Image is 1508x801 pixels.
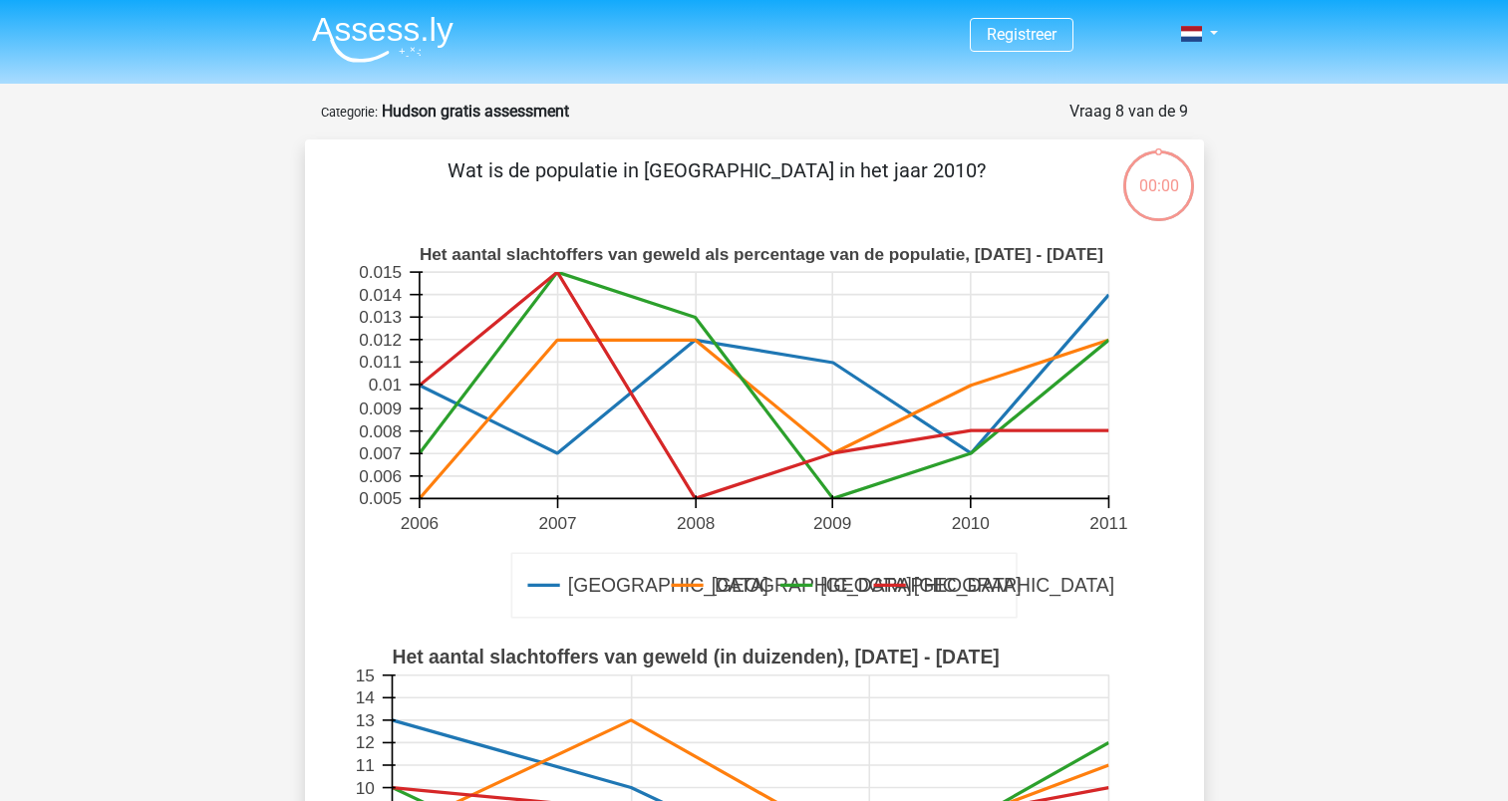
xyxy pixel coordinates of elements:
[355,755,374,775] text: 11
[820,575,1021,598] text: [GEOGRAPHIC_DATA]
[355,710,374,730] text: 13
[813,513,851,533] text: 2009
[677,513,715,533] text: 2008
[359,421,402,441] text: 0.008
[538,513,576,533] text: 2007
[359,399,402,418] text: 0.009
[337,155,1097,215] p: Wat is de populatie in [GEOGRAPHIC_DATA] in het jaar 2010?
[359,330,402,350] text: 0.012
[711,575,911,598] text: [GEOGRAPHIC_DATA]
[355,778,374,798] text: 10
[321,105,378,120] small: Categorie:
[355,687,375,707] text: 14
[951,513,989,533] text: 2010
[359,262,402,282] text: 0.015
[359,489,402,509] text: 0.005
[359,307,402,327] text: 0.013
[1121,148,1196,198] div: 00:00
[368,375,401,395] text: 0.01
[1089,513,1127,533] text: 2011
[359,466,402,486] text: 0.006
[359,443,402,463] text: 0.007
[987,25,1056,44] a: Registreer
[382,102,569,121] strong: Hudson gratis assessment
[359,353,402,373] text: 0.011
[1069,100,1188,124] div: Vraag 8 van de 9
[355,733,374,753] text: 12
[359,285,402,305] text: 0.014
[913,575,1113,598] text: [GEOGRAPHIC_DATA]
[312,16,453,63] img: Assessly
[419,244,1102,264] text: Het aantal slachtoffers van geweld als percentage van de populatie, [DATE] - [DATE]
[567,575,767,598] text: [GEOGRAPHIC_DATA]
[392,646,999,667] text: Het aantal slachtoffers van geweld (in duizenden), [DATE] - [DATE]
[400,513,438,533] text: 2006
[355,666,374,685] text: 15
